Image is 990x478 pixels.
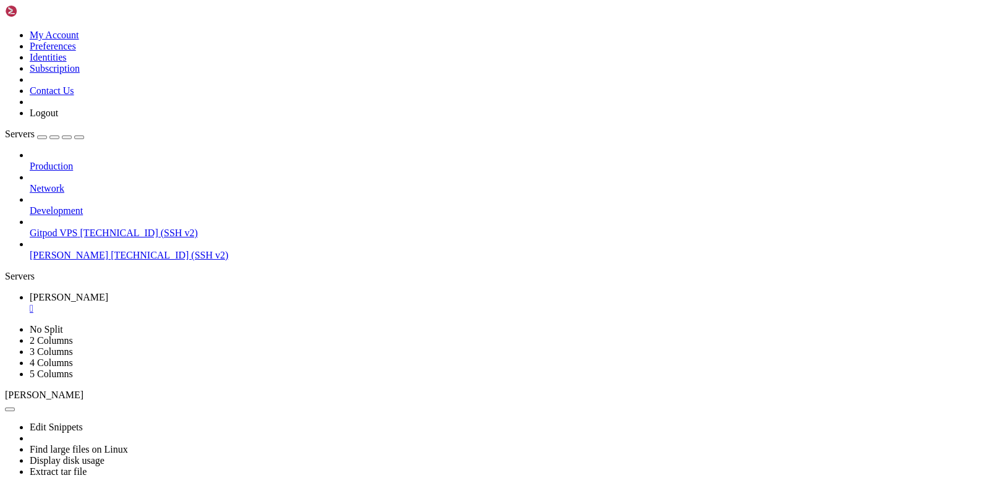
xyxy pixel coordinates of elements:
[30,183,985,194] a: Network
[5,68,829,79] x-row: * Support: [URL][DOMAIN_NAME]
[30,357,73,368] a: 4 Columns
[30,455,105,466] a: Display disk usage
[5,58,829,68] x-row: * Management: [URL][DOMAIN_NAME]
[5,163,829,173] x-row: * Strictly confined Kubernetes makes edge and IoT secure. Learn how MicroK8s
[5,26,829,36] x-row: Welcome to Ubuntu 22.04.5 LTS (GNU/Linux 5.15.0-153-generic x86_64)
[5,310,829,320] x-row: The programs included with the Ubuntu system are free software;
[30,335,73,346] a: 2 Columns
[5,352,829,362] x-row: Ubuntu comes with ABSOLUTELY NO WARRANTY, to the extent permitted by
[30,183,64,194] span: Network
[111,250,228,260] span: [TECHNICAL_ID] (SSH v2)
[30,346,73,357] a: 3 Columns
[5,362,829,373] x-row: applicable law.
[30,369,73,379] a: 5 Columns
[5,271,985,282] div: Servers
[30,292,108,302] span: [PERSON_NAME]
[30,303,985,314] a: 
[5,142,829,152] x-row: Swap usage: 0%
[30,150,985,172] li: Production
[5,121,829,131] x-row: Usage of /: 15.4% of 49.12GB Users logged in: 0
[5,131,829,142] x-row: Memory usage: 3% IPv4 address for eth0: [TECHNICAL_ID]
[30,228,985,239] a: Gitpod VPS [TECHNICAL_ID] (SSH v2)
[5,5,76,17] img: Shellngn
[30,63,80,74] a: Subscription
[5,194,829,205] x-row: [URL][DOMAIN_NAME]
[30,85,74,96] a: Contact Us
[30,41,76,51] a: Preferences
[30,324,63,335] a: No Split
[5,383,829,394] x-row: root@kamaterra:~#
[5,215,829,226] x-row: Expanded Security Maintenance for Applications is not enabled.
[5,268,829,278] x-row: Learn more about enabling ESM Apps service at [URL][DOMAIN_NAME]
[30,422,83,432] a: Edit Snippets
[5,15,829,26] x-row: root@[TECHNICAL_ID]'s password:
[5,331,829,341] x-row: individual files in /usr/share/doc/*/copyright.
[99,383,104,394] div: (18, 36)
[30,250,108,260] span: [PERSON_NAME]
[30,161,985,172] a: Production
[30,216,985,239] li: Gitpod VPS [TECHNICAL_ID] (SSH v2)
[30,250,985,261] a: [PERSON_NAME] [TECHNICAL_ID] (SSH v2)
[30,161,73,171] span: Production
[5,390,83,400] span: [PERSON_NAME]
[5,236,829,247] x-row: 0 updates can be applied immediately.
[30,444,128,455] a: Find large files on Linux
[30,239,985,261] li: [PERSON_NAME] [TECHNICAL_ID] (SSH v2)
[30,292,985,314] a: Kamate
[5,320,829,331] x-row: the exact distribution terms for each program are described in the
[30,205,83,216] span: Development
[5,173,829,184] x-row: just raised the bar for easy, resilient and secure K8s cluster deployment.
[30,205,985,216] a: Development
[30,52,67,62] a: Identities
[30,466,87,477] a: Extract tar file
[80,228,198,238] span: [TECHNICAL_ID] (SSH v2)
[5,89,829,100] x-row: System information as of [DATE]
[30,172,985,194] li: Network
[5,129,84,139] a: Servers
[30,108,58,118] a: Logout
[5,110,829,121] x-row: System load: 0.0 Processes: 199
[5,257,829,268] x-row: 23 additional security updates can be applied with ESM Apps.
[5,47,829,58] x-row: * Documentation: [URL][DOMAIN_NAME]
[5,5,829,15] x-row: Access denied
[5,129,35,139] span: Servers
[30,30,79,40] a: My Account
[30,194,985,216] li: Development
[30,228,78,238] span: Gitpod VPS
